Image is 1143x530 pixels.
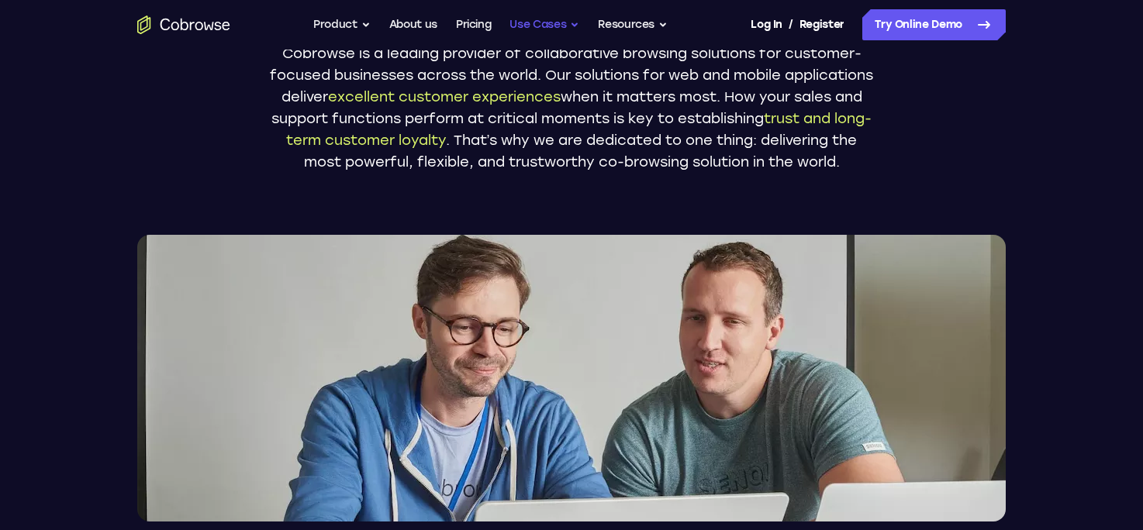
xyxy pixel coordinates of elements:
button: Resources [598,9,668,40]
button: Use Cases [509,9,579,40]
a: Register [799,9,844,40]
span: / [789,15,793,34]
span: excellent customer experiences [328,88,561,105]
p: Cobrowse is a leading provider of collaborative browsing solutions for customer-focused businesse... [269,43,874,173]
a: Try Online Demo [862,9,1006,40]
img: Two Cobrowse software developers, João and Ross, working on their computers [137,235,1006,521]
button: Product [313,9,371,40]
a: About us [389,9,437,40]
a: Pricing [456,9,492,40]
a: Log In [751,9,782,40]
a: Go to the home page [137,15,230,34]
